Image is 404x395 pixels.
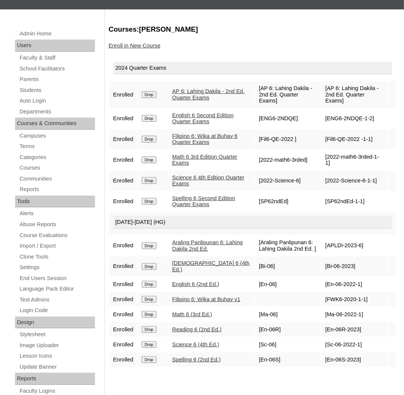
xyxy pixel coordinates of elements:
[142,242,156,249] input: Drop
[142,198,156,205] input: Drop
[321,256,387,276] td: [Bi-06-2023]
[142,311,156,318] input: Drop
[109,256,137,276] td: Enrolled
[255,256,321,276] td: [Bi-06]
[321,236,387,256] td: [APLDI-2023-6]
[172,296,240,302] a: Filipino 6: Wika at Buhay v1
[19,351,95,361] a: Lesson Icons
[19,306,95,315] a: Login Code
[321,109,387,129] td: [ENG6-2NDQE-1-2]
[321,292,387,306] td: [FWK6-2020-1-1]
[109,352,137,367] td: Enrolled
[113,216,392,229] div: [DATE]-[DATE] (HG)
[109,277,137,291] td: Enrolled
[19,107,95,116] a: Departments
[109,191,137,211] td: Enrolled
[19,330,95,339] a: Stylesheet
[142,156,156,163] input: Drop
[19,341,95,350] a: Image Uploader
[321,191,387,211] td: [SP62ndEd-1-1]
[15,196,95,208] div: Tools
[109,150,137,170] td: Enrolled
[172,326,222,332] a: Reading 6 (2nd Ed.)
[19,274,95,283] a: End Users Session
[255,171,321,191] td: [2022-Science-6]
[19,362,95,372] a: Update Banner
[172,195,235,208] a: Spelling 6 Second Edition Quarter Exams
[172,357,221,363] a: Spelling 6 (2nd Ed.)
[109,43,161,49] a: Enroll in New Course
[172,175,244,187] a: Science 6 4th Edition Quarter Exams
[15,40,95,52] div: Users
[255,129,321,149] td: [Fil6-QE-2022 ]
[142,136,156,142] input: Drop
[109,24,396,34] h3: Courses:[PERSON_NAME]
[172,281,219,287] a: English 6 (2nd Ed.)
[321,352,387,367] td: [En-06S-2023]
[19,295,95,305] a: Test Admins
[255,337,321,352] td: [Sc-06]
[255,150,321,170] td: [2022-math6-3rded]
[109,171,137,191] td: Enrolled
[321,277,387,291] td: [En-06-2022-1]
[142,263,156,270] input: Drop
[19,64,95,73] a: School Facilitators
[19,142,95,151] a: Terms
[19,231,95,240] a: Course Evaluations
[109,81,137,108] td: Enrolled
[142,177,156,184] input: Drop
[19,86,95,95] a: Students
[142,281,156,288] input: Drop
[255,191,321,211] td: [SP62ndEd]
[109,337,137,352] td: Enrolled
[142,115,156,122] input: Drop
[172,112,234,125] a: English 6 Second Edition Quarter Exams
[142,326,156,333] input: Drop
[255,236,321,256] td: [Araling Panlipunan 6: Lahing Dakila 2nd Ed. ]
[172,154,237,166] a: Math 6 3rd Edition Quarter Exams
[172,260,250,273] a: [DEMOGRAPHIC_DATA] 6 (4th Ed.)
[19,75,95,84] a: Parents
[19,220,95,229] a: Abuse Reports
[321,307,387,322] td: [Ma-06-2022-1]
[19,241,95,251] a: Import / Export
[109,292,137,306] td: Enrolled
[172,133,238,145] a: Filipino 6: Wika at Buhay 6 Quarter Exams
[19,174,95,184] a: Communities
[19,153,95,162] a: Categories
[321,81,387,108] td: [AP 6: Lahing Dakila - 2nd Ed. Quarter Exams]
[321,150,387,170] td: [2022-math6-3rded-1-1]
[19,263,95,272] a: Settings
[255,322,321,337] td: [En-06R]
[255,277,321,291] td: [En-06]
[321,129,387,149] td: [Fil6-QE-2022 -1-1]
[172,311,212,317] a: Math 6 (3rd Ed.)
[172,88,245,101] a: AP 6: Lahing Dakila - 2nd Ed. Quarter Exams
[321,337,387,352] td: [Sc-06-2022-1]
[109,109,137,129] td: Enrolled
[109,307,137,322] td: Enrolled
[255,307,321,322] td: [Ma-06]
[19,284,95,294] a: Language Pack Editor
[15,373,95,385] div: Reports
[19,96,95,106] a: Auto Login
[19,53,95,63] a: Faculty & Staff
[142,296,156,303] input: Drop
[109,236,137,256] td: Enrolled
[172,239,243,252] a: Araling Panlipunan 6: Lahing Dakila 2nd Ed.
[19,131,95,141] a: Campuses
[19,29,95,38] a: Admin Home
[255,352,321,367] td: [En-06S]
[109,129,137,149] td: Enrolled
[142,356,156,363] input: Drop
[321,322,387,337] td: [En-06R-2023]
[15,118,95,130] div: Courses & Communities
[255,81,321,108] td: [AP 6: Lahing Dakila - 2nd Ed. Quarter Exams]
[142,341,156,348] input: Drop
[142,91,156,98] input: Drop
[19,252,95,262] a: Clone Tools
[15,317,95,329] div: Design
[255,109,321,129] td: [ENG6-2NDQE]
[19,163,95,173] a: Courses
[19,209,95,218] a: Alerts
